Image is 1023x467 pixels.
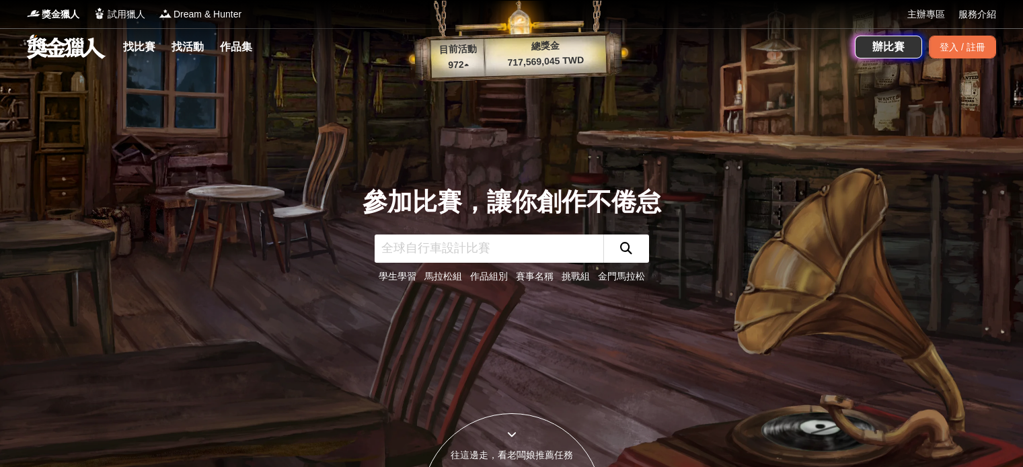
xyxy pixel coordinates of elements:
a: 服務介紹 [958,7,996,22]
a: 找活動 [166,38,209,56]
a: 金門馬拉松 [598,271,645,282]
span: 獎金獵人 [42,7,79,22]
img: Logo [27,7,40,20]
a: 學生學習 [379,271,416,282]
p: 目前活動 [430,42,485,58]
a: LogoDream & Hunter [159,7,241,22]
p: 972 ▴ [431,57,486,73]
span: Dream & Hunter [174,7,241,22]
div: 登入 / 註冊 [929,36,996,58]
input: 全球自行車設計比賽 [375,235,603,263]
img: Logo [159,7,172,20]
img: Logo [93,7,106,20]
a: 辦比賽 [855,36,922,58]
a: 主辦專區 [907,7,945,22]
a: 挑戰組 [562,271,590,282]
a: 作品組別 [470,271,508,282]
a: 作品集 [215,38,258,56]
span: 試用獵人 [108,7,145,22]
p: 717,569,045 TWD [485,52,607,71]
div: 參加比賽，讓你創作不倦怠 [363,183,661,221]
a: 找比賽 [118,38,161,56]
a: Logo獎金獵人 [27,7,79,22]
p: 總獎金 [484,37,606,55]
a: 馬拉松組 [424,271,462,282]
div: 往這邊走，看老闆娘推薦任務 [422,448,602,462]
a: 賽事名稱 [516,271,554,282]
a: Logo試用獵人 [93,7,145,22]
